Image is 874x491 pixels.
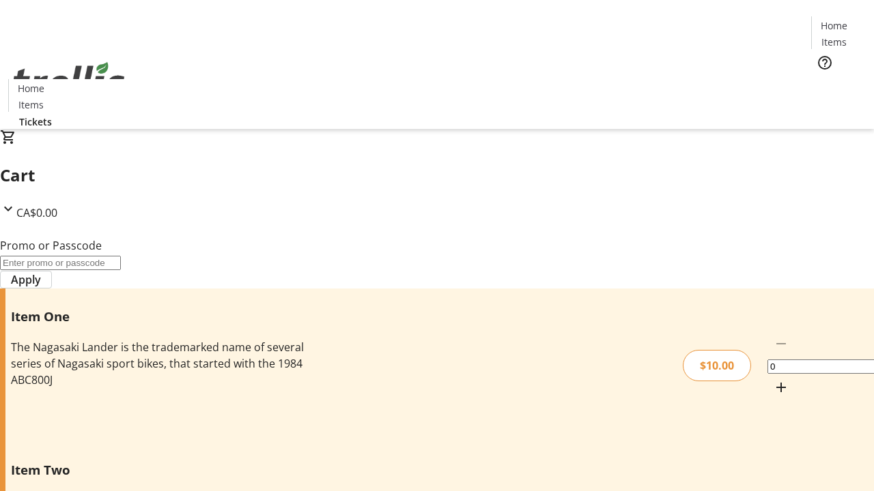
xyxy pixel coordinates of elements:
button: Help [811,49,838,76]
span: Apply [11,271,41,288]
span: Home [18,81,44,95]
img: Orient E2E Organization qGbegImJ8M's Logo [8,47,130,115]
span: CA$0.00 [16,205,57,220]
span: Items [18,98,44,112]
span: Tickets [822,79,855,93]
a: Tickets [8,115,63,129]
button: Increment by one [767,374,795,401]
span: Tickets [19,115,52,129]
a: Tickets [811,79,866,93]
a: Home [812,18,856,33]
a: Home [9,81,53,95]
span: Items [821,35,847,49]
h3: Item Two [11,460,309,479]
span: Home [821,18,847,33]
div: $10.00 [683,350,751,381]
h3: Item One [11,307,309,326]
a: Items [9,98,53,112]
a: Items [812,35,856,49]
div: The Nagasaki Lander is the trademarked name of several series of Nagasaki sport bikes, that start... [11,339,309,388]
